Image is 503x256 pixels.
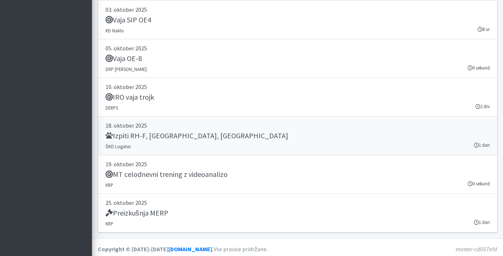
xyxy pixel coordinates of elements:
[98,245,214,253] strong: Copyright © [DATE]-[DATE] .
[106,198,490,207] p: 25. oktober 2025
[478,26,490,33] small: 8 ur
[106,131,288,140] h5: Izpiti RH-F, [GEOGRAPHIC_DATA], [GEOGRAPHIC_DATA]
[106,5,490,14] p: 03. oktober 2025
[475,103,490,110] small: 2 dni
[168,245,212,253] a: [DOMAIN_NAME]
[474,142,490,149] small: 1 dan
[106,82,490,91] p: 10. oktober 2025
[106,105,118,111] small: DERPS
[106,121,490,130] p: 18. oktober 2025
[106,28,124,33] small: KD Naklo
[98,155,497,194] a: 19. oktober 2025 MT celodnevni trening z videoanalizo KRP 0 sekund
[98,39,497,78] a: 05. oktober 2025 Vaja OE-8 DRP [PERSON_NAME] 0 sekund
[98,117,497,155] a: 18. oktober 2025 Izpiti RH-F, [GEOGRAPHIC_DATA], [GEOGRAPHIC_DATA] ŠKD Logatec 1 dan
[106,66,147,72] small: DRP [PERSON_NAME]
[106,54,142,63] h5: Vaja OE-8
[98,1,497,39] a: 03. oktober 2025 Vaja SIP OE4 KD Naklo 8 ur
[456,245,497,253] em: master-cd057efd
[106,160,490,168] p: 19. oktober 2025
[106,221,113,227] small: KRP
[474,219,490,226] small: 1 dan
[106,170,228,179] h5: MT celodnevni trening z videoanalizo
[106,15,151,24] h5: Vaja SIP OE4
[106,182,113,188] small: KRP
[106,209,168,217] h5: Preizkušnja MERP
[468,180,490,187] small: 0 sekund
[106,93,154,102] h5: IRO vaja trojk
[98,194,497,232] a: 25. oktober 2025 Preizkušnja MERP KRP 1 dan
[468,64,490,71] small: 0 sekund
[106,44,490,53] p: 05. oktober 2025
[106,143,132,149] small: ŠKD Logatec
[98,78,497,117] a: 10. oktober 2025 IRO vaja trojk DERPS 2 dni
